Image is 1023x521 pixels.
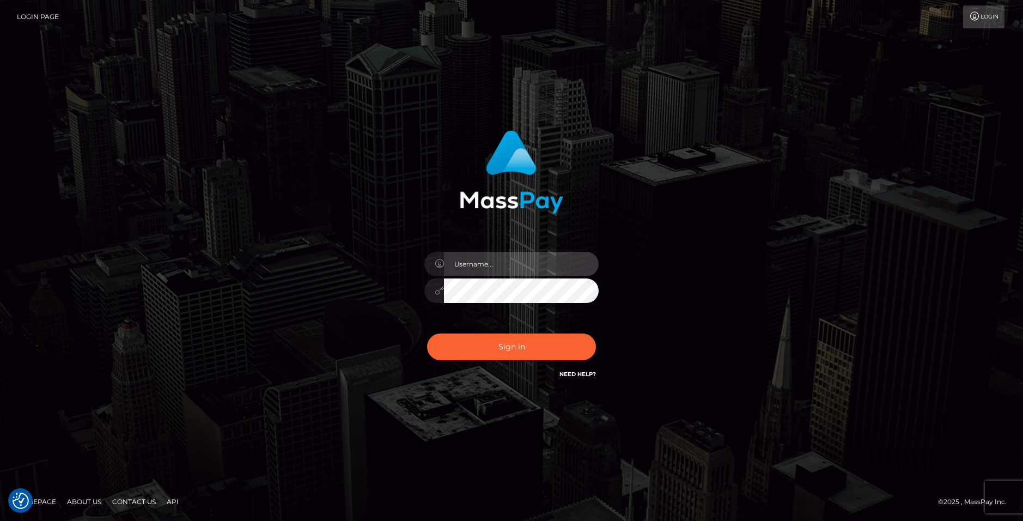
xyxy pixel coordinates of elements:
[13,493,29,509] img: Revisit consent button
[963,5,1004,28] a: Login
[63,493,106,510] a: About Us
[108,493,160,510] a: Contact Us
[17,5,59,28] a: Login Page
[559,371,596,378] a: Need Help?
[460,130,563,214] img: MassPay Login
[938,496,1015,508] div: © 2025 , MassPay Inc.
[427,334,596,360] button: Sign in
[12,493,60,510] a: Homepage
[13,493,29,509] button: Consent Preferences
[162,493,183,510] a: API
[444,252,599,276] input: Username...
